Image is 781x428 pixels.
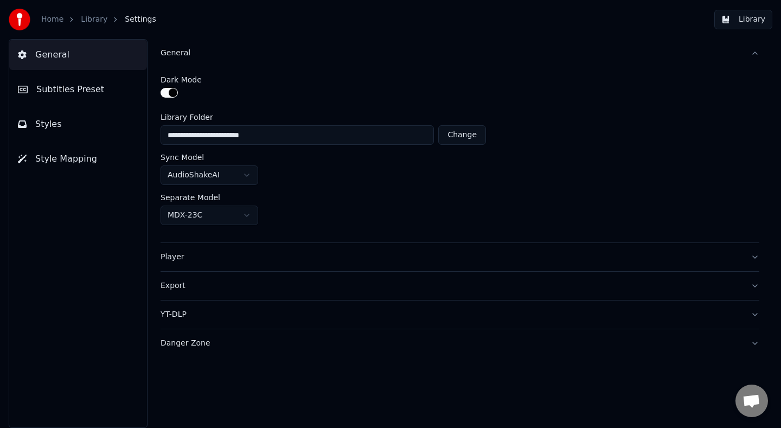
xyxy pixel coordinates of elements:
label: Library Folder [161,113,486,121]
a: Home [41,14,63,25]
span: Styles [35,118,62,131]
div: Export [161,280,742,291]
button: General [161,39,759,67]
a: Library [81,14,107,25]
button: General [9,40,147,70]
label: Dark Mode [161,76,202,84]
img: youka [9,9,30,30]
button: YT-DLP [161,301,759,329]
span: Subtitles Preset [36,83,104,96]
button: Library [714,10,772,29]
button: Danger Zone [161,329,759,357]
div: General [161,67,759,242]
button: Styles [9,109,147,139]
div: Player [161,252,742,263]
button: Player [161,243,759,271]
div: Open chat [735,385,768,417]
button: Change [438,125,486,145]
div: YT-DLP [161,309,742,320]
button: Subtitles Preset [9,74,147,105]
span: General [35,48,69,61]
label: Sync Model [161,154,204,161]
span: Settings [125,14,156,25]
span: Style Mapping [35,152,97,165]
button: Export [161,272,759,300]
button: Style Mapping [9,144,147,174]
label: Separate Model [161,194,220,201]
div: General [161,48,742,59]
div: Danger Zone [161,338,742,349]
nav: breadcrumb [41,14,156,25]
